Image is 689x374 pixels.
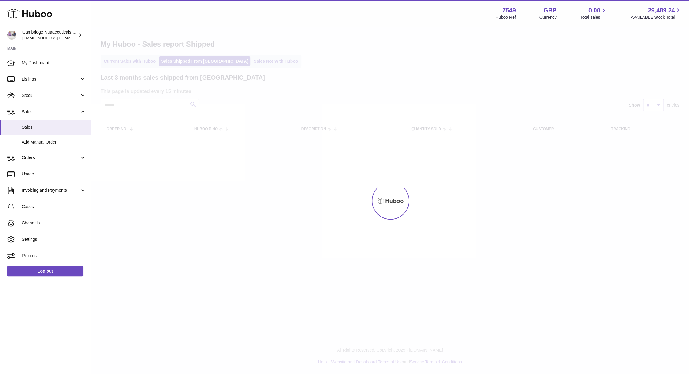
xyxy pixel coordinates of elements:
span: Add Manual Order [22,139,86,145]
span: [EMAIL_ADDRESS][DOMAIN_NAME] [22,35,89,40]
div: Currency [539,15,557,20]
span: Sales [22,109,80,115]
img: qvc@camnutra.com [7,31,16,40]
span: Stock [22,93,80,98]
span: Channels [22,220,86,226]
span: Cases [22,204,86,210]
span: 29,489.24 [648,6,675,15]
a: Log out [7,266,83,276]
span: My Dashboard [22,60,86,66]
span: Orders [22,155,80,161]
strong: GBP [543,6,556,15]
span: 0.00 [588,6,600,15]
span: Returns [22,253,86,259]
span: Total sales [580,15,607,20]
a: 29,489.24 AVAILABLE Stock Total [631,6,682,20]
span: Sales [22,124,86,130]
span: AVAILABLE Stock Total [631,15,682,20]
div: Cambridge Nutraceuticals Ltd [22,29,77,41]
strong: 7549 [502,6,516,15]
a: 0.00 Total sales [580,6,607,20]
span: Listings [22,76,80,82]
span: Usage [22,171,86,177]
span: Invoicing and Payments [22,187,80,193]
div: Huboo Ref [496,15,516,20]
span: Settings [22,237,86,242]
